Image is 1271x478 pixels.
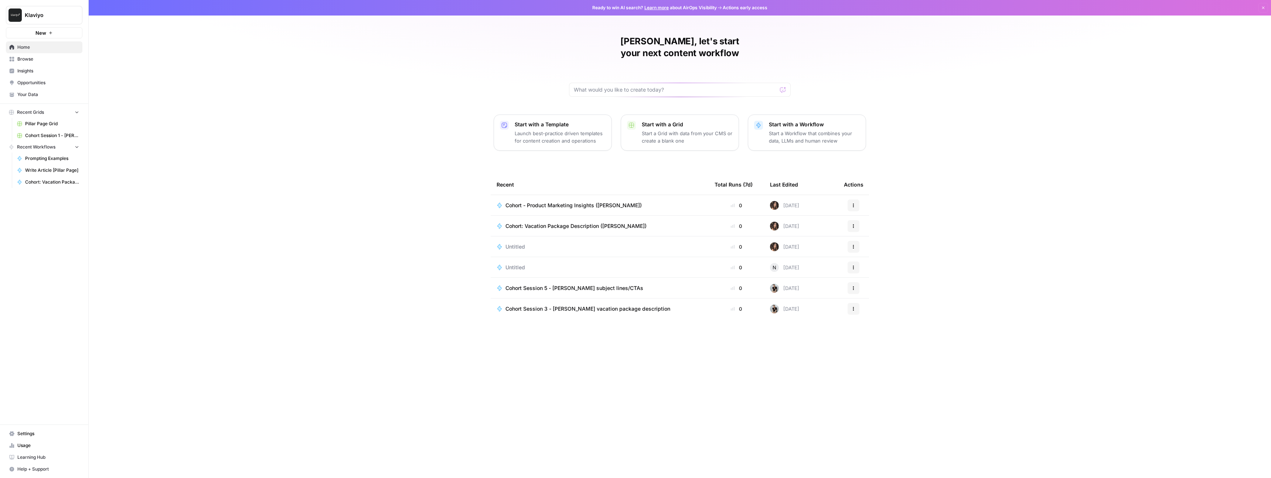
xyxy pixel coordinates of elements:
img: qq1exqcea0wapzto7wd7elbwtl3p [770,304,779,313]
a: Cohort: Vacation Package Description ([PERSON_NAME]) [14,176,82,188]
div: 0 [715,305,758,313]
a: Usage [6,440,82,451]
a: Home [6,41,82,53]
a: Prompting Examples [14,153,82,164]
div: Last Edited [770,174,798,195]
img: vqsat62t33ck24eq3wa2nivgb46o [770,242,779,251]
div: 0 [715,284,758,292]
button: Help + Support [6,463,82,475]
a: Cohort Session 5 - [PERSON_NAME] subject lines/CTAs [497,284,703,292]
span: Klaviyo [25,11,69,19]
img: vqsat62t33ck24eq3wa2nivgb46o [770,201,779,210]
span: Help + Support [17,466,79,472]
div: 0 [715,264,758,271]
button: Start with a GridStart a Grid with data from your CMS or create a blank one [621,115,739,151]
div: [DATE] [770,263,799,272]
p: Start with a Template [515,121,606,128]
a: Learn more [644,5,669,10]
span: Learning Hub [17,454,79,461]
span: New [35,29,46,37]
a: Pillar Page Grid [14,118,82,130]
div: [DATE] [770,201,799,210]
span: Home [17,44,79,51]
a: Cohort Session 1 - [PERSON_NAME] workflow 1 Grid [14,130,82,141]
span: Ready to win AI search? about AirOps Visibility [592,4,717,11]
div: 0 [715,222,758,230]
span: Cohort Session 5 - [PERSON_NAME] subject lines/CTAs [505,284,643,292]
span: Untitled [505,243,525,250]
button: Recent Grids [6,107,82,118]
span: Opportunities [17,79,79,86]
div: [DATE] [770,284,799,293]
img: Klaviyo Logo [8,8,22,22]
p: Start a Workflow that combines your data, LLMs and human review [769,130,860,144]
span: Settings [17,430,79,437]
span: Recent Grids [17,109,44,116]
input: What would you like to create today? [574,86,777,93]
button: Workspace: Klaviyo [6,6,82,24]
div: Actions [844,174,863,195]
a: Cohort - Product Marketing Insights ([PERSON_NAME]) [497,202,703,209]
a: Learning Hub [6,451,82,463]
span: Recent Workflows [17,144,55,150]
button: New [6,27,82,38]
div: 0 [715,202,758,209]
span: Cohort Session 3 - [PERSON_NAME] vacation package description [505,305,670,313]
span: Actions early access [723,4,767,11]
a: Insights [6,65,82,77]
span: N [773,264,776,271]
p: Start with a Workflow [769,121,860,128]
img: qq1exqcea0wapzto7wd7elbwtl3p [770,284,779,293]
a: Untitled [497,243,703,250]
img: vqsat62t33ck24eq3wa2nivgb46o [770,222,779,231]
button: Recent Workflows [6,141,82,153]
span: Browse [17,56,79,62]
a: Your Data [6,89,82,100]
span: Cohort - Product Marketing Insights ([PERSON_NAME]) [505,202,642,209]
span: Prompting Examples [25,155,79,162]
div: Total Runs (7d) [715,174,753,195]
span: Your Data [17,91,79,98]
a: Write Article [Pillar Page] [14,164,82,176]
div: Recent [497,174,703,195]
span: Insights [17,68,79,74]
span: Usage [17,442,79,449]
div: 0 [715,243,758,250]
h1: [PERSON_NAME], let's start your next content workflow [569,35,791,59]
a: Cohort Session 3 - [PERSON_NAME] vacation package description [497,305,703,313]
span: Cohort: Vacation Package Description ([PERSON_NAME]) [25,179,79,185]
span: Pillar Page Grid [25,120,79,127]
span: Untitled [505,264,525,271]
a: Untitled [497,264,703,271]
p: Start with a Grid [642,121,733,128]
button: Start with a WorkflowStart a Workflow that combines your data, LLMs and human review [748,115,866,151]
span: Write Article [Pillar Page] [25,167,79,174]
a: Opportunities [6,77,82,89]
div: [DATE] [770,304,799,313]
p: Launch best-practice driven templates for content creation and operations [515,130,606,144]
div: [DATE] [770,222,799,231]
span: Cohort: Vacation Package Description ([PERSON_NAME]) [505,222,647,230]
span: Cohort Session 1 - [PERSON_NAME] workflow 1 Grid [25,132,79,139]
a: Cohort: Vacation Package Description ([PERSON_NAME]) [497,222,703,230]
button: Start with a TemplateLaunch best-practice driven templates for content creation and operations [494,115,612,151]
a: Browse [6,53,82,65]
div: [DATE] [770,242,799,251]
p: Start a Grid with data from your CMS or create a blank one [642,130,733,144]
a: Settings [6,428,82,440]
